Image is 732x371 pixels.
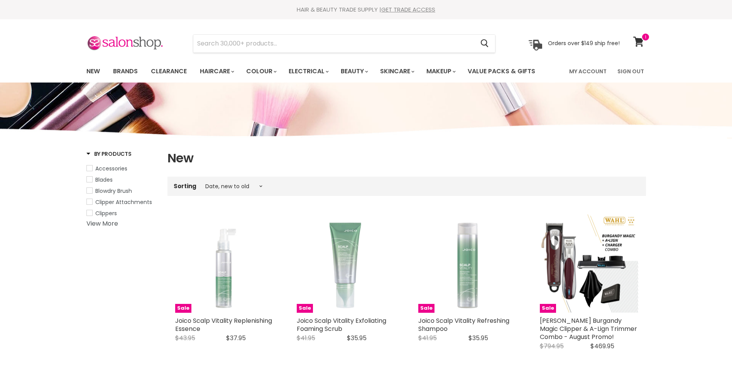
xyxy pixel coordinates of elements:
[193,34,495,53] form: Product
[194,63,239,79] a: Haircare
[193,35,475,52] input: Search
[86,219,118,228] a: View More
[421,63,460,79] a: Makeup
[145,63,193,79] a: Clearance
[86,209,158,218] a: Clippers
[107,63,144,79] a: Brands
[226,334,246,342] span: $37.95
[418,214,517,313] img: Joico Scalp Vitality Refreshing Shampoo
[175,214,274,313] a: Joico Scalp Vitality Replenishing Essence Sale
[175,304,191,313] span: Sale
[95,176,113,184] span: Blades
[468,334,488,342] span: $35.95
[381,5,435,13] a: GET TRADE ACCESS
[418,334,437,342] span: $41.95
[95,187,132,195] span: Blowdry Brush
[335,63,373,79] a: Beauty
[540,304,556,313] span: Sale
[167,150,646,166] h1: New
[347,334,367,342] span: $35.95
[86,150,132,158] h3: By Products
[175,214,274,313] img: Joico Scalp Vitality Replenishing Essence
[86,175,158,184] a: Blades
[418,316,509,333] a: Joico Scalp Vitality Refreshing Shampoo
[540,316,637,341] a: [PERSON_NAME] Burgandy Magic Clipper & A-Lign Trimmer Combo - August Promo!
[540,214,638,313] a: Wahl Burgandy Magic Clipper & A-Lign Trimmer Combo - August Promo! Sale
[175,316,272,333] a: Joico Scalp Vitality Replenishing Essence
[297,304,313,313] span: Sale
[283,63,333,79] a: Electrical
[297,316,386,333] a: Joico Scalp Vitality Exfoliating Foaming Scrub
[81,63,106,79] a: New
[95,198,152,206] span: Clipper Attachments
[540,342,564,351] span: $794.95
[297,334,315,342] span: $41.95
[86,187,158,195] a: Blowdry Brush
[540,214,638,313] img: Wahl Burgandy Magic Clipper & A-Lign Trimmer Combo - August Promo!
[86,198,158,206] a: Clipper Attachments
[77,60,656,83] nav: Main
[548,40,620,47] p: Orders over $149 ship free!
[175,334,195,342] span: $43.95
[174,183,196,189] label: Sorting
[81,60,553,83] ul: Main menu
[475,35,495,52] button: Search
[86,164,158,173] a: Accessories
[77,6,656,13] div: HAIR & BEAUTY TRADE SUPPLY |
[462,63,541,79] a: Value Packs & Gifts
[240,63,281,79] a: Colour
[613,63,649,79] a: Sign Out
[418,214,517,313] a: Joico Scalp Vitality Refreshing Shampoo Sale
[374,63,419,79] a: Skincare
[565,63,611,79] a: My Account
[297,214,395,313] a: Joico Scalp Vitality Exfoliating Foaming Scrub Sale
[95,209,117,217] span: Clippers
[297,214,395,313] img: Joico Scalp Vitality Exfoliating Foaming Scrub
[590,342,614,351] span: $469.95
[418,304,434,313] span: Sale
[95,165,127,172] span: Accessories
